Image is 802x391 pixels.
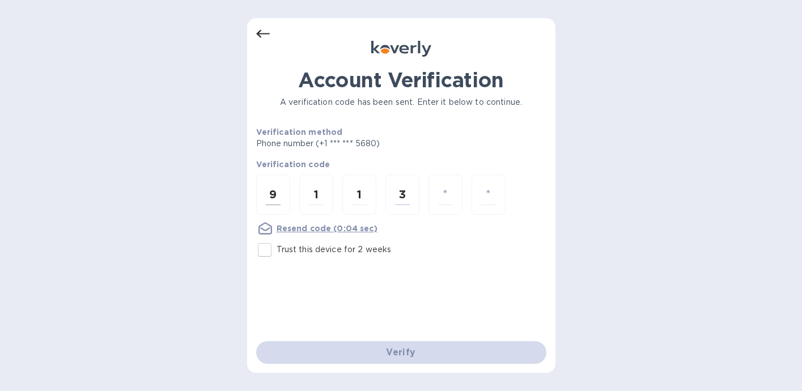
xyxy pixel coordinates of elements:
u: Resend code (0:04 sec) [277,224,377,233]
p: Trust this device for 2 weeks [277,244,392,256]
p: Verification code [256,159,546,170]
p: Phone number (+1 *** *** 5680) [256,138,467,150]
h1: Account Verification [256,68,546,92]
p: A verification code has been sent. Enter it below to continue. [256,96,546,108]
b: Verification method [256,127,343,137]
